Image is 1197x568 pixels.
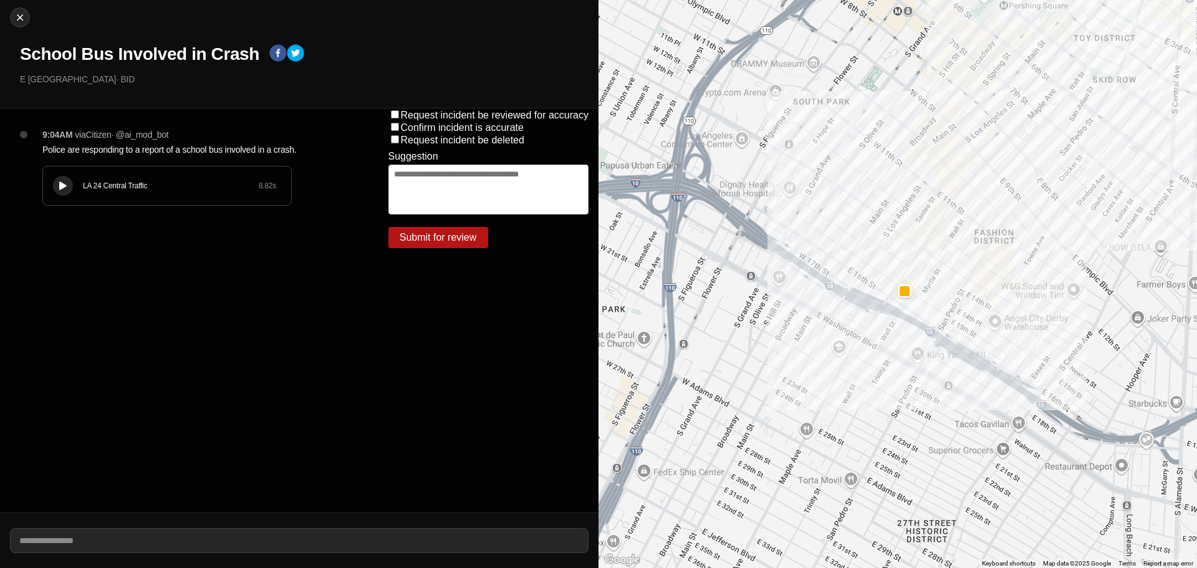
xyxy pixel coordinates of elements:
div: 8.82 s [259,181,276,191]
button: facebook [269,44,287,64]
p: Police are responding to a report of a school bus involved in a crash. [42,143,339,156]
div: LA 24 Central Traffic [83,181,259,191]
label: Request incident be reviewed for accuracy [401,110,589,120]
label: Confirm incident is accurate [401,122,524,133]
button: cancel [10,7,30,27]
a: Terms (opens in new tab) [1118,560,1136,567]
label: Suggestion [388,151,438,162]
label: Request incident be deleted [401,135,524,145]
button: twitter [287,44,304,64]
p: E [GEOGRAPHIC_DATA] · BID [20,73,589,85]
button: Submit for review [388,227,488,248]
span: Map data ©2025 Google [1043,560,1111,567]
img: Google [602,552,643,568]
p: via Citizen · @ ai_mod_bot [75,128,168,141]
img: cancel [14,11,26,24]
button: Keyboard shortcuts [982,559,1036,568]
a: Open this area in Google Maps (opens a new window) [602,552,643,568]
p: 9:04AM [42,128,72,141]
a: Report a map error [1143,560,1193,567]
h1: School Bus Involved in Crash [20,43,259,65]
